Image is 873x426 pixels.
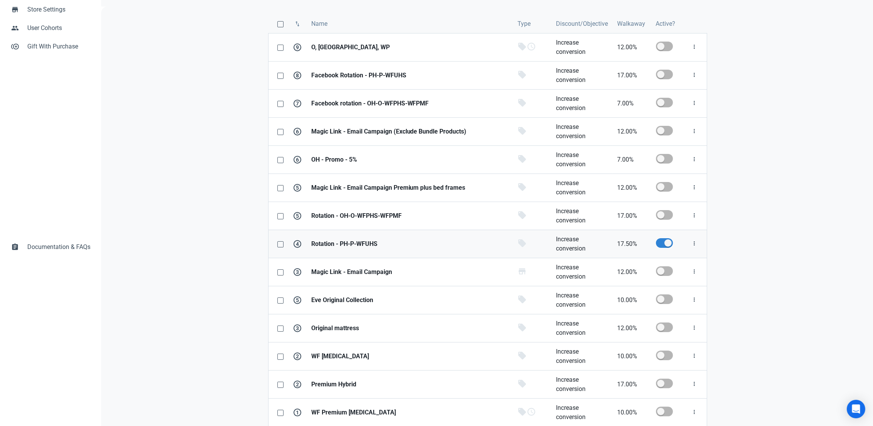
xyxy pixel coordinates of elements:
[311,155,509,164] strong: OH - Promo - 5%
[294,212,301,220] span: 5
[6,238,95,256] a: assignmentDocumentation & FAQs
[613,371,651,398] a: 17.00%
[311,183,509,192] strong: Magic Link - Email Campaign Premium plus bed frames
[311,71,509,80] strong: Facebook Rotation - PH-P-WFUHS
[11,42,19,50] span: control_point_duplicate
[307,371,513,398] a: Premium Hybrid
[518,323,527,332] span: local_offer
[307,62,513,89] a: Facebook Rotation - PH-P-WFUHS
[27,42,90,51] span: Gift With Purchase
[552,90,613,117] a: Increase conversion
[307,33,513,61] a: O, [GEOGRAPHIC_DATA], WP
[294,128,301,135] span: 6
[311,380,509,389] strong: Premium Hybrid
[613,314,651,342] a: 12.00%
[294,20,301,27] span: swap_vert
[294,268,301,276] span: 3
[518,379,527,388] span: local_offer
[527,407,536,416] span: schedule
[518,126,527,135] span: local_offer
[311,296,509,305] strong: Eve Original Collection
[6,19,95,37] a: peopleUser Cohorts
[613,90,651,117] a: 7.00%
[618,19,646,28] span: Walkaway
[27,5,90,14] span: Store Settings
[311,19,327,28] span: Name
[518,267,527,276] span: store
[552,146,613,174] a: Increase conversion
[552,258,613,286] a: Increase conversion
[11,5,19,13] span: store
[311,211,509,221] strong: Rotation - OH-O-WFPHS-WFPMF
[294,156,301,164] span: 6
[311,324,509,333] strong: Original mattress
[294,240,301,248] span: 4
[518,70,527,79] span: local_offer
[518,295,527,304] span: local_offer
[311,352,509,361] strong: WF [MEDICAL_DATA]
[518,98,527,107] span: local_offer
[552,33,613,61] a: Increase conversion
[518,42,527,51] span: local_offer
[552,342,613,370] a: Increase conversion
[518,19,531,28] span: Type
[847,400,865,418] div: Open Intercom Messenger
[307,286,513,314] a: Eve Original Collection
[294,324,301,332] span: 3
[552,230,613,258] a: Increase conversion
[6,0,95,19] a: storeStore Settings
[6,37,95,56] a: control_point_duplicateGift With Purchase
[311,239,509,249] strong: Rotation - PH-P-WFUHS
[613,146,651,174] a: 7.00%
[307,118,513,145] a: Magic Link - Email Campaign (Exclude Bundle Products)
[613,174,651,202] a: 12.00%
[518,407,527,416] span: local_offer
[552,314,613,342] a: Increase conversion
[518,182,527,192] span: local_offer
[27,242,90,252] span: Documentation & FAQs
[307,202,513,230] a: Rotation - OH-O-WFPHS-WFPMF
[613,230,651,258] a: 17.50%
[311,408,509,417] strong: WF Premium [MEDICAL_DATA]
[307,174,513,202] a: Magic Link - Email Campaign Premium plus bed frames
[518,210,527,220] span: local_offer
[613,342,651,370] a: 10.00%
[307,314,513,342] a: Original mattress
[613,62,651,89] a: 17.00%
[294,100,301,107] span: 7
[552,202,613,230] a: Increase conversion
[294,184,301,192] span: 5
[552,286,613,314] a: Increase conversion
[613,202,651,230] a: 17.00%
[307,230,513,258] a: Rotation - PH-P-WFUHS
[311,267,509,277] strong: Magic Link - Email Campaign
[294,72,301,79] span: 8
[307,146,513,174] a: OH - Promo - 5%
[307,342,513,370] a: WF [MEDICAL_DATA]
[27,23,90,33] span: User Cohorts
[552,118,613,145] a: Increase conversion
[307,90,513,117] a: Facebook rotation - OH-O-WFPHS-WFPMF
[656,19,676,28] span: Active?
[294,352,301,360] span: 2
[518,351,527,360] span: local_offer
[11,242,19,250] span: assignment
[294,296,301,304] span: 5
[552,62,613,89] a: Increase conversion
[311,99,509,108] strong: Facebook rotation - OH-O-WFPHS-WFPMF
[552,174,613,202] a: Increase conversion
[294,381,301,388] span: 2
[294,409,301,416] span: 1
[311,127,509,136] strong: Magic Link - Email Campaign (Exclude Bundle Products)
[518,239,527,248] span: local_offer
[613,286,651,314] a: 10.00%
[307,258,513,286] a: Magic Link - Email Campaign
[613,118,651,145] a: 12.00%
[527,42,536,51] span: schedule
[613,33,651,61] a: 12.00%
[294,43,301,51] span: 9
[613,258,651,286] a: 12.00%
[552,371,613,398] a: Increase conversion
[518,154,527,164] span: local_offer
[11,23,19,31] span: people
